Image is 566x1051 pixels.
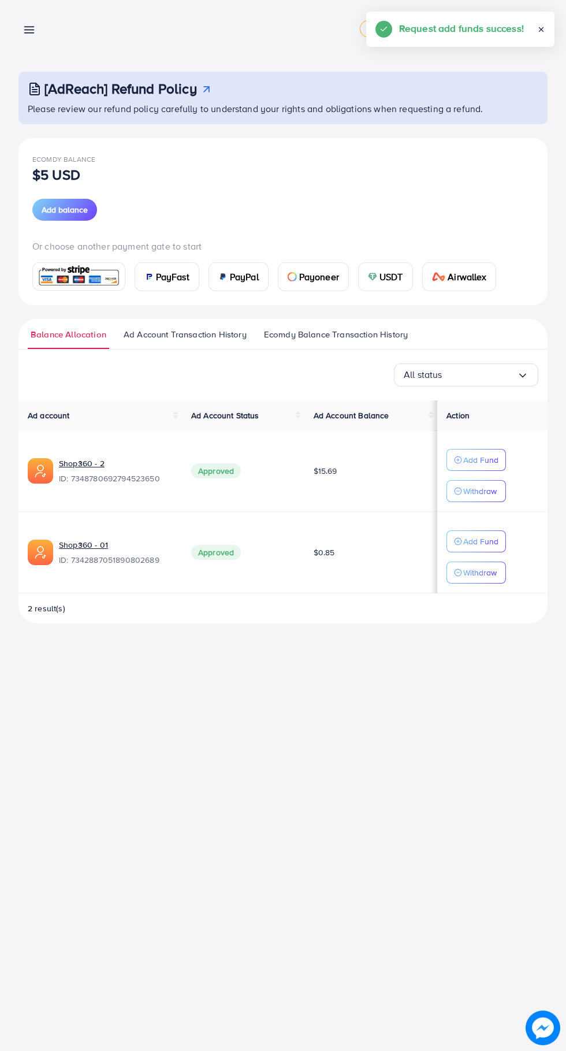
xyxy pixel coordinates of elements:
[135,262,199,291] a: cardPayFast
[358,262,413,291] a: cardUSDT
[28,540,53,565] img: ic-ads-acc.e4c84228.svg
[59,458,173,484] div: <span class='underline'>Shop360 - 2</span></br>7348780692794523650
[218,272,228,281] img: card
[42,204,88,216] span: Add balance
[59,554,173,566] span: ID: 7342887051890802689
[442,366,517,384] input: Search for option
[446,562,506,584] button: Withdraw
[230,270,259,284] span: PayPal
[156,270,189,284] span: PayFast
[32,199,97,221] button: Add balance
[191,410,259,421] span: Ad Account Status
[28,458,53,484] img: ic-ads-acc.e4c84228.svg
[44,80,197,97] h3: [AdReach] Refund Policy
[32,262,125,291] a: card
[422,262,496,291] a: cardAirwallex
[314,465,337,477] span: $15.69
[144,272,154,281] img: card
[191,545,241,560] span: Approved
[463,453,498,467] p: Add Fund
[368,272,377,281] img: card
[28,410,70,421] span: Ad account
[32,239,534,253] p: Or choose another payment gate to start
[59,539,173,551] a: Shop360 - 01
[463,484,497,498] p: Withdraw
[278,262,349,291] a: cardPayoneer
[394,363,538,387] div: Search for option
[59,458,173,469] a: Shop360 - 2
[446,449,506,471] button: Add Fund
[463,566,497,580] p: Withdraw
[404,366,442,384] span: All status
[446,410,470,421] span: Action
[36,264,121,289] img: card
[399,21,524,36] h5: Request add funds success!
[314,547,335,558] span: $0.85
[28,102,541,116] p: Please review our refund policy carefully to understand your rights and obligations when requesti...
[28,603,65,614] span: 2 result(s)
[31,328,106,341] span: Balance Allocation
[314,410,389,421] span: Ad Account Balance
[432,272,446,281] img: card
[527,1012,559,1044] img: image
[463,534,498,548] p: Add Fund
[299,270,339,284] span: Payoneer
[448,270,486,284] span: Airwallex
[379,270,403,284] span: USDT
[208,262,269,291] a: cardPayPal
[59,539,173,566] div: <span class='underline'>Shop360 - 01</span></br>7342887051890802689
[446,480,506,502] button: Withdraw
[264,328,408,341] span: Ecomdy Balance Transaction History
[124,328,247,341] span: Ad Account Transaction History
[191,463,241,478] span: Approved
[446,530,506,552] button: Add Fund
[32,168,80,181] p: $5 USD
[32,154,95,164] span: Ecomdy Balance
[360,20,450,38] a: metap_pakistan_001
[288,272,297,281] img: card
[59,473,173,484] span: ID: 7348780692794523650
